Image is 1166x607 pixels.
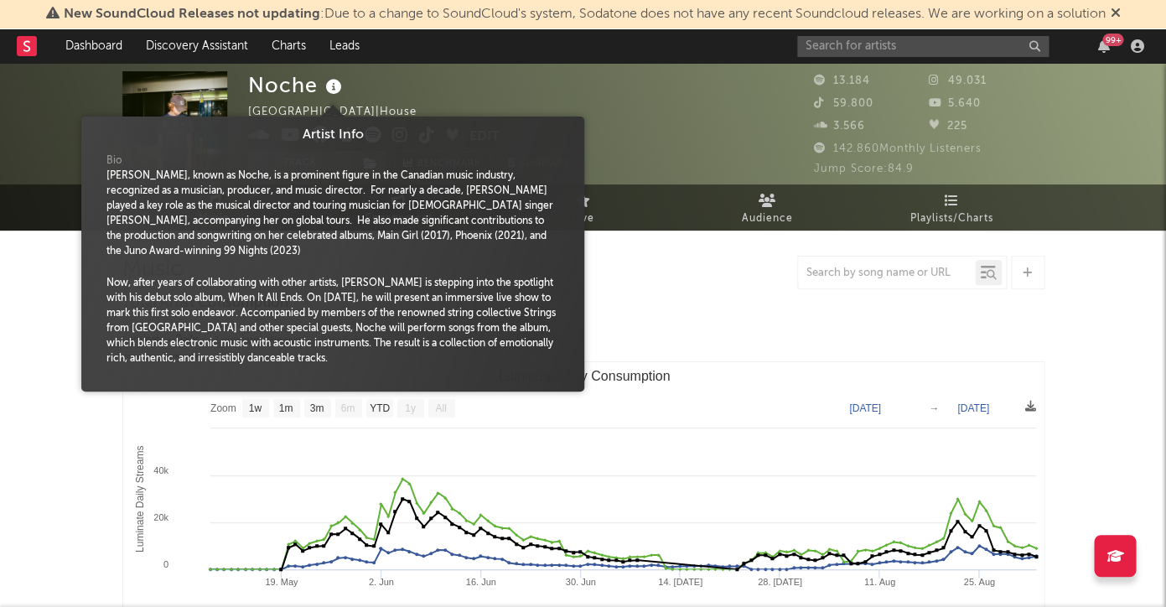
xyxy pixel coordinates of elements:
text: 28. [DATE] [757,577,801,587]
a: Leads [318,29,371,63]
text: 6m [340,402,355,414]
text: 16. Jun [465,577,495,587]
text: 19. May [265,577,298,587]
span: 225 [929,121,967,132]
text: 30. Jun [565,577,595,587]
span: Jump Score: 84.9 [814,163,914,174]
text: Luminate Daily Streams [133,445,145,552]
text: 20k [153,512,168,522]
text: 0 [163,559,168,569]
text: → [929,402,939,414]
text: 11. Aug [863,577,894,587]
span: : Due to a change to SoundCloud's system, Sodatone does not have any recent Soundcloud releases. ... [64,8,1105,21]
span: 142.860 Monthly Listeners [814,143,982,154]
div: Noche [248,71,346,99]
text: 40k [153,465,168,475]
span: Bio [106,153,122,169]
text: 2. Jun [368,577,393,587]
text: 1m [278,402,293,414]
a: Discovery Assistant [134,29,260,63]
a: Charts [260,29,318,63]
a: Dashboard [54,29,134,63]
text: 25. Aug [963,577,994,587]
text: Luminate Daily Consumption [498,369,670,383]
text: [DATE] [957,402,989,414]
span: 59.800 [814,98,873,109]
input: Search by song name or URL [798,267,975,280]
button: 99+ [1097,39,1109,53]
text: All [435,402,446,414]
a: Audience [676,184,860,231]
span: New SoundCloud Releases not updating [64,8,320,21]
span: 13.184 [814,75,870,86]
text: YTD [369,402,389,414]
span: 5.640 [929,98,981,109]
div: 99 + [1102,34,1123,46]
span: Playlists/Charts [910,209,993,229]
a: Playlists/Charts [860,184,1044,231]
text: [DATE] [849,402,881,414]
div: Artist Info [94,125,572,145]
div: Now, after years of collaborating with other artists, [PERSON_NAME] is stepping into the spotligh... [106,276,559,366]
text: 3m [309,402,324,414]
text: 1y [405,402,416,414]
span: Audience [742,209,793,229]
span: Dismiss [1110,8,1120,21]
span: 49.031 [929,75,987,86]
text: Zoom [210,402,236,414]
text: 1w [248,402,262,414]
div: [PERSON_NAME], known as Noche, is a prominent figure in the Canadian music industry, recognized a... [106,169,559,259]
span: 3.566 [814,121,865,132]
input: Search for artists [797,36,1049,57]
text: 14. [DATE] [657,577,702,587]
div: [GEOGRAPHIC_DATA] | House [248,102,436,122]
